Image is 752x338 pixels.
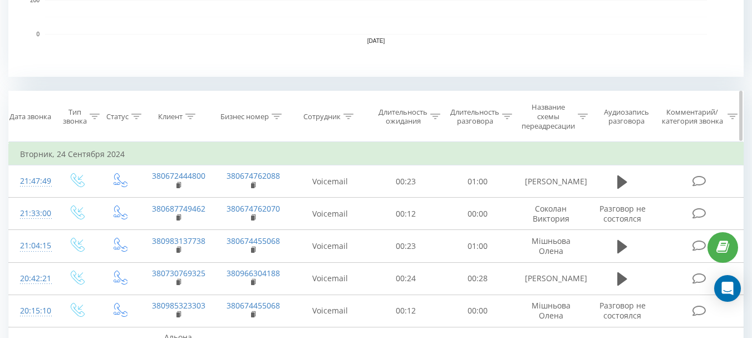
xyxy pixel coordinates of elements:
td: Вторник, 24 Сентября 2024 [9,143,744,165]
div: Название схемы переадресации [522,102,575,131]
span: Разговор не состоялся [599,300,646,321]
a: 380985323303 [152,300,205,311]
td: 00:23 [370,165,442,198]
a: 380983137738 [152,236,205,246]
td: 00:23 [370,230,442,262]
a: 380730769325 [152,268,205,278]
div: Комментарий/категория звонка [660,107,725,126]
div: Статус [106,112,129,121]
td: 01:00 [442,230,514,262]
td: Соколан Виктория [514,198,588,230]
td: Voicemail [290,295,370,327]
td: Voicemail [290,262,370,295]
div: 21:04:15 [20,235,43,257]
td: Voicemail [290,198,370,230]
div: 20:15:10 [20,300,43,322]
td: [PERSON_NAME] [514,165,588,198]
text: [DATE] [367,38,385,44]
a: 380674455068 [227,236,280,246]
div: Клиент [158,112,183,121]
div: Аудиозапись разговора [598,107,655,126]
td: 00:12 [370,198,442,230]
td: Voicemail [290,230,370,262]
div: Open Intercom Messenger [714,275,741,302]
a: 380966304188 [227,268,280,278]
td: 01:00 [442,165,514,198]
div: 20:42:21 [20,268,43,290]
a: 380672444800 [152,170,205,181]
td: Мішньова Олена [514,295,588,327]
div: 21:33:00 [20,203,43,224]
td: [PERSON_NAME] [514,262,588,295]
a: 380674762088 [227,170,280,181]
span: Разговор не состоялся [599,203,646,224]
div: Сотрудник [303,112,341,121]
text: 0 [36,31,40,37]
td: Voicemail [290,165,370,198]
td: 00:24 [370,262,442,295]
div: 21:47:49 [20,170,43,192]
td: 00:12 [370,295,442,327]
div: Длительность ожидания [379,107,427,126]
div: Длительность разговора [450,107,499,126]
td: 00:00 [442,295,514,327]
a: 380674455068 [227,300,280,311]
div: Дата звонка [9,112,51,121]
a: 380674762070 [227,203,280,214]
td: 00:00 [442,198,514,230]
a: 380687749462 [152,203,205,214]
div: Бизнес номер [220,112,269,121]
td: Мішньова Олена [514,230,588,262]
div: Тип звонка [63,107,87,126]
td: 00:28 [442,262,514,295]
